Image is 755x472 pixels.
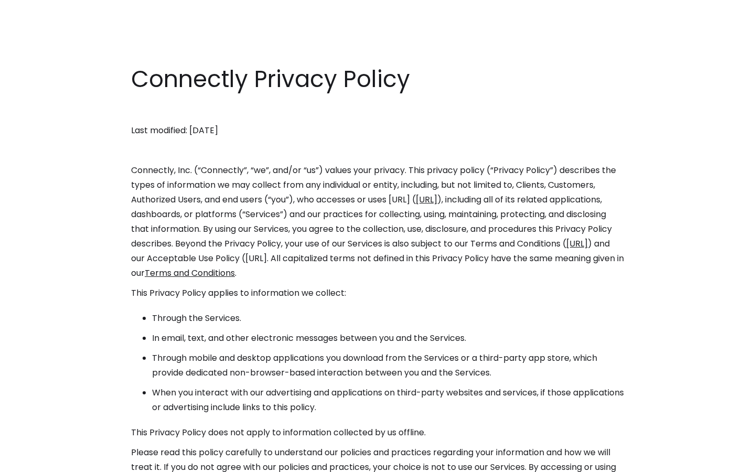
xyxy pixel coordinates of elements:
[131,103,624,118] p: ‍
[152,385,624,415] li: When you interact with our advertising and applications on third-party websites and services, if ...
[145,267,235,279] a: Terms and Conditions
[416,194,437,206] a: [URL]
[152,311,624,326] li: Through the Services.
[131,63,624,95] h1: Connectly Privacy Policy
[131,163,624,281] p: Connectly, Inc. (“Connectly”, “we”, and/or “us”) values your privacy. This privacy policy (“Priva...
[152,351,624,380] li: Through mobile and desktop applications you download from the Services or a third-party app store...
[131,425,624,440] p: This Privacy Policy does not apply to information collected by us offline.
[152,331,624,346] li: In email, text, and other electronic messages between you and the Services.
[10,453,63,468] aside: Language selected: English
[131,123,624,138] p: Last modified: [DATE]
[566,238,588,250] a: [URL]
[131,286,624,301] p: This Privacy Policy applies to information we collect:
[131,143,624,158] p: ‍
[21,454,63,468] ul: Language list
